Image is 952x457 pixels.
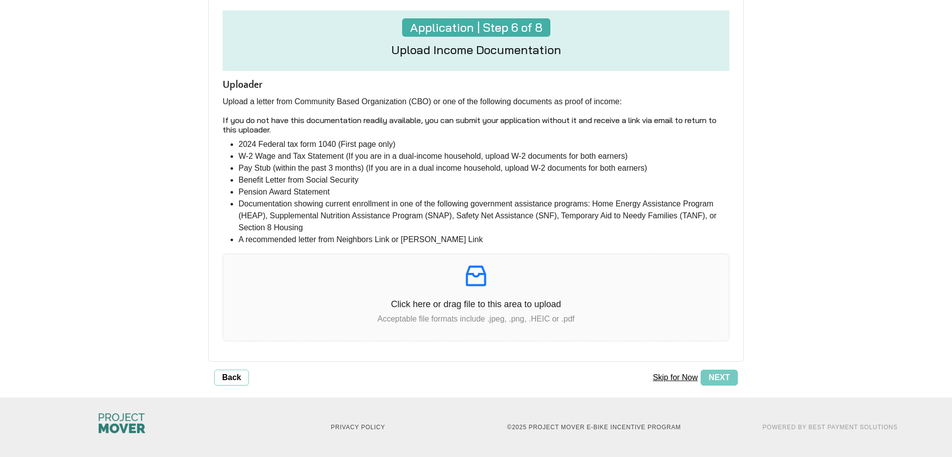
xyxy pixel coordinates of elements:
[709,372,730,384] span: Next
[214,370,249,386] button: Back
[701,370,738,386] button: Next
[238,234,729,246] li: A recommended letter from Neighbors Link or [PERSON_NAME] Link
[238,198,729,234] li: Documentation showing current enrollment in one of the following government assistance programs: ...
[402,18,550,37] h4: Application | Step 6 of 8
[238,162,729,174] li: Pay Stub (within the past 3 months) (If you are in a dual income household, upload W-2 documents ...
[238,174,729,186] li: Benefit Letter from Social Security
[223,96,729,108] p: Upload a letter from Community Based Organization (CBO) or one of the following documents as proo...
[331,424,385,431] a: Privacy Policy
[222,372,241,384] span: Back
[482,423,706,432] p: © 2025 Project MOVER E-Bike Incentive Program
[223,79,729,91] div: Uploader
[99,413,145,433] img: Columbus City Council
[238,186,729,198] li: Pension Award Statement
[223,313,729,325] p: Acceptable file formats include .jpeg, .png, .HEIC or .pdf
[650,370,701,386] button: Skip for Now
[238,138,729,150] li: 2024 Federal tax form 1040 (First page only)
[223,254,729,341] span: inboxClick here or drag file to this area to uploadAcceptable file formats include .jpeg, .png, ....
[763,424,897,431] a: Powered By Best Payment Solutions
[223,116,729,134] h6: If you do not have this documentation readily available, you can submit your application without ...
[238,150,729,162] li: W-2 Wage and Tax Statement (If you are in a dual-income household, upload W-2 documents for both ...
[462,262,490,290] span: inbox
[223,298,729,311] p: Click here or drag file to this area to upload
[391,43,561,57] h4: Upload Income Documentation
